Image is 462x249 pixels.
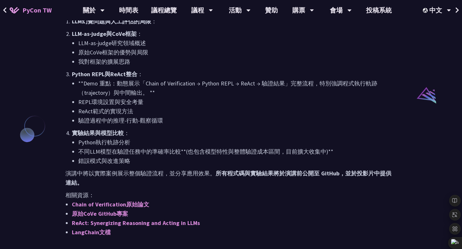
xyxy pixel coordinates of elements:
li: Python執行軌跡分析 [78,138,397,147]
strong: LLM-as-judge與CoVe框架 [72,30,137,37]
img: Locale Icon [423,8,429,13]
p: 演講中將以實際案例展示整個驗證流程，並分享應用效果。 [65,169,397,187]
strong: 所有程式碼與實驗結果將於演講前公開至 GitHub，並於投影片中提供連結。 [65,170,391,186]
strong: LLM幻覺問題與人工評估的局限 [72,18,151,25]
p: 相關資源： [65,190,397,200]
li: 原始CoVe框架的優勢與局限 [78,48,397,57]
strong: 實驗結果與模型比較 [72,129,124,137]
img: Home icon of PyCon TW 2025 [10,7,19,13]
a: PyCon TW [3,2,58,18]
a: Chain of Verification原始論文 [72,201,149,208]
li: **Demo 重點：動態展示「Chain of Verification → Python REPL → ReAct → 驗證結果」完整流程，特別強調程式執行軌跡（trajectory）與中間輸... [78,79,397,97]
li: 不同LLM模型在驗證任務中的準確率比較**(也包含模型特性與整體驗證成本區間，目前擴大收集中)** [78,147,397,156]
li: LLM-as-judge研究領域概述 [78,38,397,48]
a: LangChain文檔 [72,229,111,236]
li: REPL環境設置與安全考量 [78,97,397,107]
span: PyCon TW [22,5,52,15]
li: 錯誤模式與改進策略 [78,156,397,165]
li: 驗證過程中的推理-行動-觀察循環 [78,116,397,125]
li: ReAct範式的實現方法 [78,107,397,116]
p: ： [72,128,397,138]
p: ： [72,69,397,79]
p: ： [72,17,397,26]
p: ： [72,29,397,38]
li: 我對框架的擴展思路 [78,57,397,66]
strong: Python REPL與ReAct整合 [72,70,137,78]
a: ReAct: Synergizing Reasoning and Acting in LLMs [72,219,200,227]
a: 原始CoVe GitHub專案 [72,210,128,217]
